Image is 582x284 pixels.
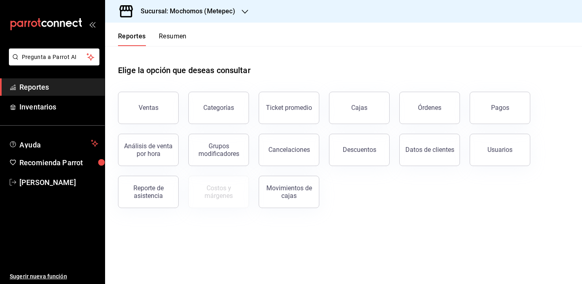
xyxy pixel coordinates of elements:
button: Ventas [118,92,179,124]
button: Pregunta a Parrot AI [9,48,99,65]
div: navigation tabs [118,32,187,46]
button: Órdenes [399,92,460,124]
div: Movimientos de cajas [264,184,314,200]
span: [PERSON_NAME] [19,177,98,188]
div: Órdenes [418,104,441,111]
button: Contrata inventarios para ver este reporte [188,176,249,208]
button: open_drawer_menu [89,21,95,27]
div: Pagos [491,104,509,111]
div: Ventas [139,104,158,111]
button: Categorías [188,92,249,124]
div: Análisis de venta por hora [123,142,173,158]
div: Cajas [351,103,368,113]
button: Cancelaciones [259,134,319,166]
button: Análisis de venta por hora [118,134,179,166]
h1: Elige la opción que deseas consultar [118,64,251,76]
div: Reporte de asistencia [123,184,173,200]
button: Resumen [159,32,187,46]
div: Costos y márgenes [194,184,244,200]
button: Pagos [470,92,530,124]
div: Descuentos [343,146,376,154]
button: Grupos modificadores [188,134,249,166]
span: Recomienda Parrot [19,157,98,168]
span: Ayuda [19,139,88,148]
div: Categorías [203,104,234,111]
button: Descuentos [329,134,390,166]
button: Reporte de asistencia [118,176,179,208]
span: Sugerir nueva función [10,272,98,281]
span: Pregunta a Parrot AI [22,53,87,61]
div: Datos de clientes [405,146,454,154]
div: Cancelaciones [268,146,310,154]
span: Reportes [19,82,98,93]
span: Inventarios [19,101,98,112]
a: Cajas [329,92,390,124]
div: Ticket promedio [266,104,312,111]
button: Reportes [118,32,146,46]
button: Usuarios [470,134,530,166]
button: Datos de clientes [399,134,460,166]
div: Grupos modificadores [194,142,244,158]
button: Movimientos de cajas [259,176,319,208]
a: Pregunta a Parrot AI [6,59,99,67]
h3: Sucursal: Mochomos (Metepec) [134,6,235,16]
div: Usuarios [487,146,512,154]
button: Ticket promedio [259,92,319,124]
